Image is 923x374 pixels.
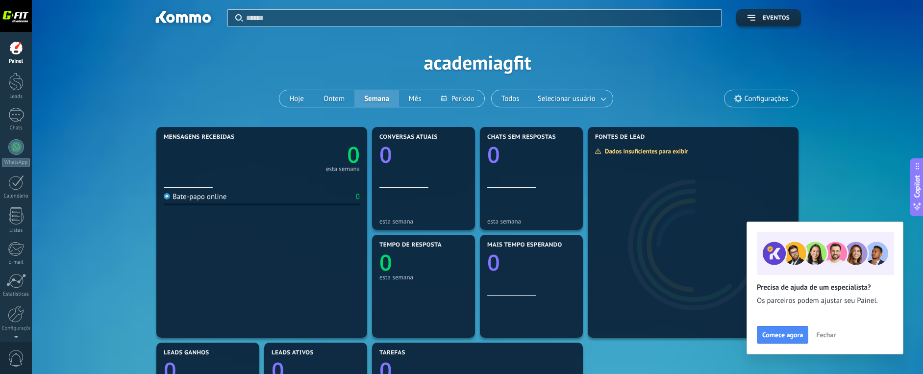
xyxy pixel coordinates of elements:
[487,242,562,249] span: Mais tempo esperando
[492,90,529,107] button: Todos
[379,349,405,356] span: Tarefas
[2,227,30,234] div: Listas
[164,349,209,356] span: Leads ganhos
[164,192,226,201] div: Bate-papo online
[595,134,645,141] span: Fontes de lead
[354,90,399,107] button: Semana
[487,134,556,141] span: Chats sem respostas
[757,296,893,306] span: Os parceiros podem ajustar seu Painel.
[816,331,836,338] span: Fechar
[399,90,431,107] button: Mês
[431,90,484,107] button: Período
[262,140,360,170] a: 0
[2,158,30,167] div: WhatsApp
[487,140,500,170] text: 0
[757,283,893,292] h2: Precisa de ajuda de um especialista?
[379,134,438,141] span: Conversas atuais
[595,147,695,155] div: Dados insuficientes para exibir
[745,95,788,103] span: Configurações
[2,193,30,199] div: Calendário
[2,259,30,266] div: E-mail
[487,218,575,225] div: esta semana
[279,90,314,107] button: Hoje
[326,167,360,172] div: esta semana
[164,134,234,141] span: Mensagens recebidas
[736,9,801,26] button: Eventos
[164,193,170,199] img: Bate-papo online
[912,175,922,198] span: Copilot
[536,92,598,105] span: Selecionar usuário
[757,326,808,344] button: Comece agora
[762,331,803,338] span: Comece agora
[2,94,30,100] div: Leads
[379,242,442,249] span: Tempo de resposta
[2,325,30,332] div: Configurações
[272,349,314,356] span: Leads ativos
[2,125,30,131] div: Chats
[314,90,354,107] button: Ontem
[379,140,392,170] text: 0
[379,248,392,277] text: 0
[347,140,360,170] text: 0
[356,192,360,201] div: 0
[379,274,468,281] div: esta semana
[487,248,500,277] text: 0
[2,291,30,298] div: Estatísticas
[763,15,790,22] span: Eventos
[379,218,468,225] div: esta semana
[812,327,840,342] button: Fechar
[2,58,30,65] div: Painel
[529,90,613,107] button: Selecionar usuário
